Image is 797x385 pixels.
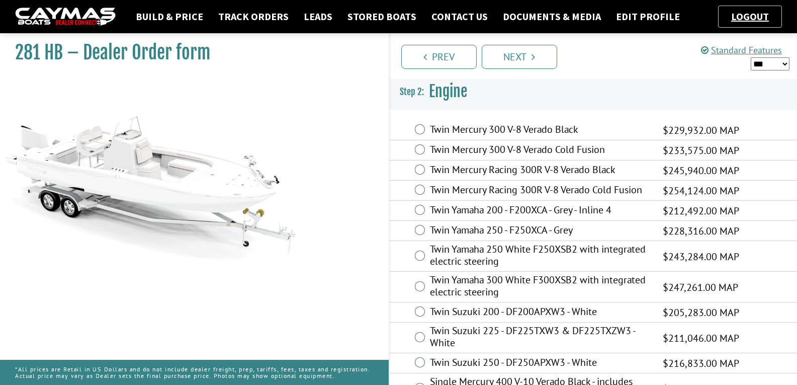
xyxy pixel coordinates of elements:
[663,123,739,138] span: $229,932.00 MAP
[131,10,208,23] a: Build & Price
[663,356,739,371] span: $216,833.00 MAP
[430,143,650,158] label: Twin Mercury 300 V-8 Verado Cold Fusion
[611,10,685,23] a: Edit Profile
[663,305,739,320] span: $205,283.00 MAP
[430,356,650,371] label: Twin Suzuki 250 - DF250APXW3 - White
[663,203,739,218] span: $212,492.00 MAP
[663,163,739,178] span: $245,940.00 MAP
[430,204,650,218] label: Twin Yamaha 200 - F200XCA - Grey - Inline 4
[430,184,650,198] label: Twin Mercury Racing 300R V-8 Verado Cold Fusion
[498,10,606,23] a: Documents & Media
[15,41,364,64] h1: 281 HB – Dealer Order form
[663,331,739,346] span: $211,046.00 MAP
[430,325,650,351] label: Twin Suzuki 225 - DF225TXW3 & DF225TXZW3 - White
[342,10,421,23] a: Stored Boats
[430,224,650,239] label: Twin Yamaha 250 - F250XCA - Grey
[663,183,739,198] span: $254,124.00 MAP
[430,164,650,178] label: Twin Mercury Racing 300R V-8 Verado Black
[430,243,650,270] label: Twin Yamaha 250 White F250XSB2 with integrated electric steering
[401,45,477,69] a: Prev
[482,45,557,69] a: Next
[213,10,294,23] a: Track Orders
[426,10,493,23] a: Contact Us
[663,223,739,239] span: $228,316.00 MAP
[726,10,774,23] a: Logout
[15,361,374,384] p: *All prices are Retail in US Dollars and do not include dealer freight, prep, tariffs, fees, taxe...
[299,10,337,23] a: Leads
[430,305,650,320] label: Twin Suzuki 200 - DF200APXW3 - White
[663,249,739,264] span: $243,284.00 MAP
[701,44,782,56] a: Standard Features
[430,123,650,138] label: Twin Mercury 300 V-8 Verado Black
[663,143,739,158] span: $233,575.00 MAP
[430,274,650,300] label: Twin Yamaha 300 White F300XSB2 with integrated electric steering
[663,280,738,295] span: $247,261.00 MAP
[15,8,116,26] img: caymas-dealer-connect-2ed40d3bc7270c1d8d7ffb4b79bf05adc795679939227970def78ec6f6c03838.gif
